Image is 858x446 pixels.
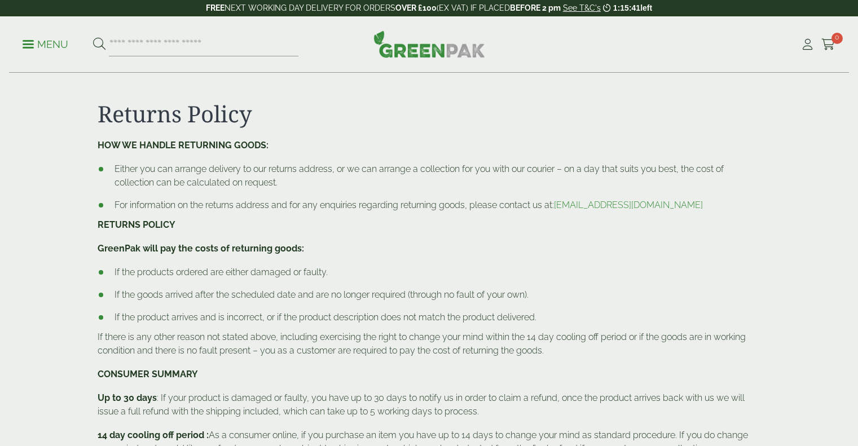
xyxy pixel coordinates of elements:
[98,100,761,127] h1: Returns Policy
[821,39,835,50] i: Cart
[206,3,225,12] strong: FREE
[98,140,269,151] strong: HOW WE HANDLE RETURNING GOODS:
[563,3,601,12] a: See T&C's
[23,38,68,49] a: Menu
[640,3,652,12] span: left
[800,39,815,50] i: My Account
[98,311,761,324] li: If the product arrives and is incorrect, or if the product description does not match the product...
[23,38,68,51] p: Menu
[98,288,761,302] li: If the goods arrived after the scheduled date and are no longer required (through no fault of you...
[98,430,209,440] strong: 14 day cooling off period :
[98,198,761,212] li: For information on the returns address and for any enquiries regarding returning goods, please co...
[821,36,835,53] a: 0
[98,219,175,230] strong: RETURNS POLICY
[613,3,640,12] span: 1:15:41
[98,369,198,379] strong: CONSUMER SUMMARY
[831,33,843,44] span: 0
[373,30,485,58] img: GreenPak Supplies
[98,392,157,403] strong: Up to 30 days
[98,162,761,189] li: Either you can arrange delivery to our returns address, or we can arrange a collection for you wi...
[98,330,761,357] p: If there is any other reason not stated above, including exercising the right to change your mind...
[98,243,304,254] strong: GreenPak will pay the costs of returning goods:
[98,391,761,418] p: : If your product is damaged or faulty, you have up to 30 days to notify us in order to claim a r...
[554,200,703,210] a: [EMAIL_ADDRESS][DOMAIN_NAME]
[98,266,761,279] li: If the products ordered are either damaged or faulty.
[395,3,437,12] strong: OVER £100
[510,3,561,12] strong: BEFORE 2 pm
